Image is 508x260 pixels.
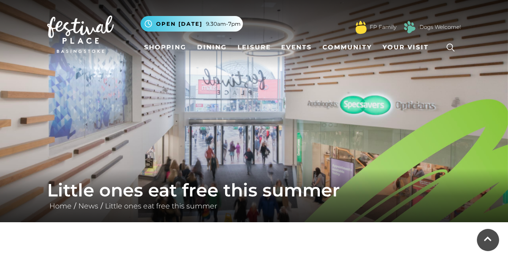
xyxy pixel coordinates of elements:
div: / / [40,180,468,212]
a: Community [319,39,375,56]
a: Little ones eat free this summer [103,202,219,210]
h1: Little ones eat free this summer [47,180,461,201]
button: Open [DATE] 9.30am-7pm [141,16,243,32]
a: Leisure [234,39,274,56]
img: Festival Place Logo [47,16,114,53]
span: 9.30am-7pm [206,20,241,28]
a: Home [47,202,74,210]
span: Open [DATE] [156,20,202,28]
a: Dogs Welcome! [419,23,461,31]
span: Your Visit [383,43,429,52]
a: FP Family [370,23,396,31]
a: Shopping [141,39,190,56]
a: Events [278,39,315,56]
a: News [76,202,101,210]
a: Your Visit [379,39,437,56]
a: Dining [194,39,230,56]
